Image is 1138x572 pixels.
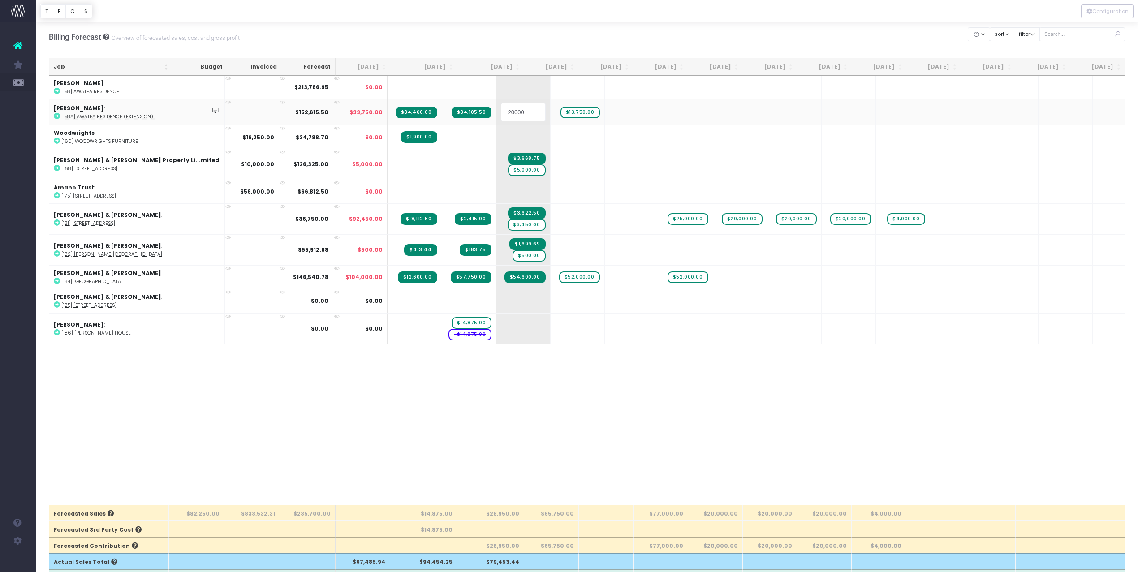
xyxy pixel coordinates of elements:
[61,251,162,258] abbr: [182] McGregor House
[61,329,131,336] abbr: [186] Tara Iti House
[54,242,161,249] strong: [PERSON_NAME] & [PERSON_NAME]
[457,553,524,569] th: $79,453.44
[293,273,328,281] strong: $146,540.78
[852,58,907,76] th: Apr 26: activate to sort column ascending
[460,244,491,256] span: Streamtime Invoice: INV-564 – [182] McGregor House
[49,234,225,265] td: :
[504,271,546,283] span: Streamtime Invoice: INV-561 – [184] Hawkes Bay House
[524,505,579,521] th: $65,750.00
[390,505,457,521] th: $14,875.00
[634,537,688,553] th: $77,000.00
[404,244,437,256] span: Streamtime Invoice: INV-559 – [182] McGregor House
[688,537,743,553] th: $20,000.00
[668,213,708,225] span: wayahead Sales Forecast Item
[61,220,115,227] abbr: [181] 22 Tawariki Street
[634,505,688,521] th: $77,000.00
[61,138,138,145] abbr: [160] Woodwrights Furniture
[365,188,383,196] span: $0.00
[49,149,225,180] td: :
[352,160,383,168] span: $5,000.00
[296,133,328,141] strong: $34,788.70
[508,219,545,231] span: wayahead Sales Forecast Item
[40,4,53,18] button: T
[53,4,66,18] button: F
[54,129,95,137] strong: Woodwrights
[61,193,116,199] abbr: [175] 49 Hanene Street
[54,104,104,112] strong: [PERSON_NAME]
[579,58,634,76] th: Nov 25: activate to sort column ascending
[358,246,383,254] span: $500.00
[365,83,383,91] span: $0.00
[297,188,328,195] strong: $66,812.50
[345,273,383,281] span: $104,000.00
[452,317,491,329] span: wayahead Sales Forecast Item
[1070,58,1125,76] th: Aug 26: activate to sort column ascending
[365,297,383,305] span: $0.00
[336,553,391,569] th: $67,485.94
[54,269,161,277] strong: [PERSON_NAME] & [PERSON_NAME]
[49,203,225,234] td: :
[61,278,123,285] abbr: [184] Hawkes Bay House
[311,325,328,332] strong: $0.00
[49,265,225,289] td: :
[227,58,281,76] th: Invoiced
[293,160,328,168] strong: $126,325.00
[448,329,491,340] span: wayahead Cost Forecast Item
[559,271,600,283] span: wayahead Sales Forecast Item
[54,184,94,191] strong: Amano Trust
[365,133,383,141] span: $0.00
[54,156,219,164] strong: [PERSON_NAME] & [PERSON_NAME] Property Li...mited
[49,125,225,149] td: :
[61,113,156,120] abbr: [158A] Awatea Residence (Extension)
[169,505,224,521] th: $82,250.00
[49,33,101,42] span: Billing Forecast
[54,320,104,328] strong: [PERSON_NAME]
[11,554,25,568] img: images/default_profile_image.png
[396,107,437,118] span: Streamtime Invoice: INV-556 – [158A] Awatea Residence (Extension)
[722,213,763,225] span: wayahead Sales Forecast Item
[509,238,545,250] span: Streamtime Invoice: INV-568 – [182] McGregor House
[401,213,437,225] span: Streamtime Invoice: INV-558 – [181] 22 Tawariki Street
[61,165,117,172] abbr: [168] 367 Remuera Road
[54,293,161,301] strong: [PERSON_NAME] & [PERSON_NAME]
[524,58,579,76] th: Oct 25: activate to sort column ascending
[457,505,524,521] th: $28,950.00
[668,271,708,283] span: wayahead Sales Forecast Item
[173,58,227,76] th: Budget
[743,58,797,76] th: Feb 26: activate to sort column ascending
[295,108,328,116] strong: $152,615.50
[49,313,225,344] td: :
[280,505,336,521] th: $235,700.00
[109,33,240,42] small: Overview of forecasted sales, cost and gross profit
[688,505,743,521] th: $20,000.00
[61,88,119,95] abbr: [158] Awatea Residence
[336,58,391,76] th: Jul 25: activate to sort column ascending
[391,58,458,76] th: Aug 25: activate to sort column ascending
[298,246,328,254] strong: $55,912.88
[797,537,852,553] th: $20,000.00
[452,107,491,118] span: Streamtime Invoice: INV-562 – [158A] Awatea Residence (Extension)
[513,250,545,262] span: wayahead Sales Forecast Item
[390,521,457,537] th: $14,875.00
[49,58,173,76] th: Job: activate to sort column ascending
[365,325,383,333] span: $0.00
[797,505,852,521] th: $20,000.00
[240,188,274,195] strong: $56,000.00
[49,521,169,537] th: Forecasted 3rd Party Cost
[508,153,545,164] span: Streamtime Invoice: INV-566 – [168] 367 Remuera Road
[560,107,600,118] span: wayahead Sales Forecast Item
[49,537,169,553] th: Forecasted Contribution
[224,505,280,521] th: $833,532.31
[54,211,161,219] strong: [PERSON_NAME] & [PERSON_NAME]
[688,58,743,76] th: Jan 26: activate to sort column ascending
[906,58,961,76] th: May 26: activate to sort column ascending
[887,213,925,225] span: wayahead Sales Forecast Item
[49,76,225,99] td: :
[281,58,336,76] th: Forecast
[49,99,225,125] td: :
[49,289,225,313] td: :
[743,505,797,521] th: $20,000.00
[49,180,225,203] td: :
[457,58,524,76] th: Sep 25: activate to sort column ascending
[830,213,871,225] span: wayahead Sales Forecast Item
